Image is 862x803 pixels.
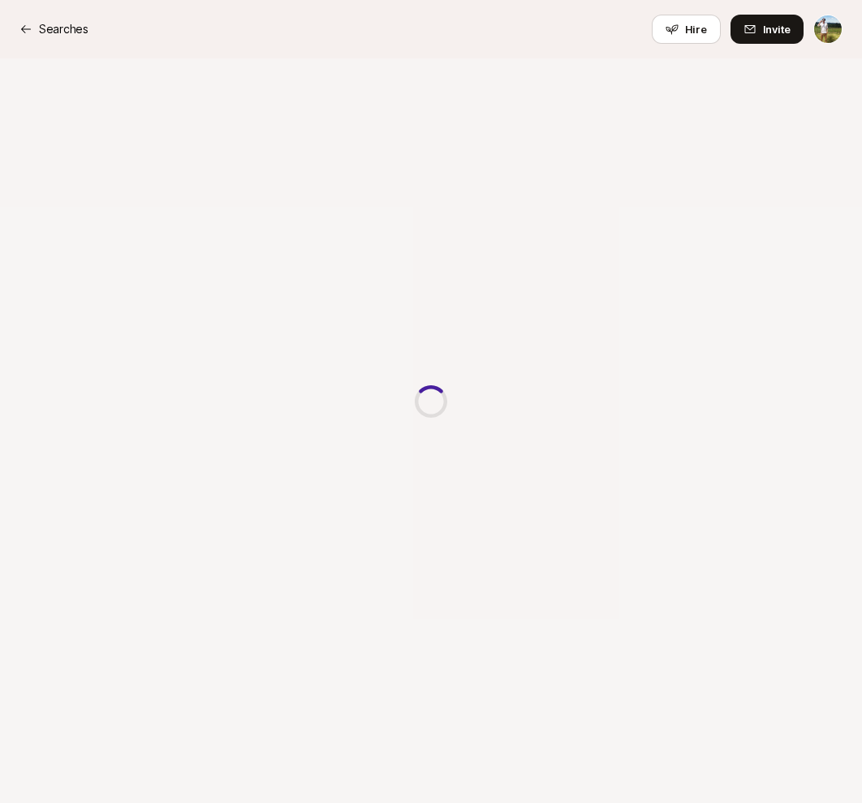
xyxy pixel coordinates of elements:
button: Hire [652,15,721,44]
p: Searches [39,19,88,39]
button: Tyler Kieft [813,15,843,44]
button: Invite [731,15,804,44]
span: Hire [685,21,707,37]
span: Invite [763,21,791,37]
img: Tyler Kieft [814,15,842,43]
